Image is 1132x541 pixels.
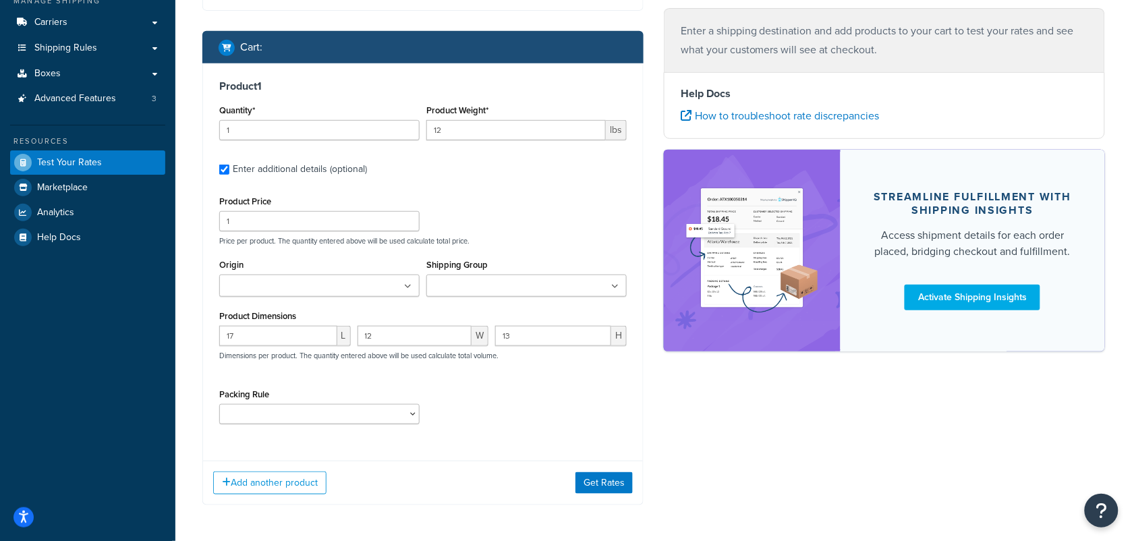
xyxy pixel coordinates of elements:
[426,260,488,270] label: Shipping Group
[219,196,271,206] label: Product Price
[240,41,262,53] h2: Cart :
[37,207,74,219] span: Analytics
[426,105,488,115] label: Product Weight*
[10,86,165,111] a: Advanced Features3
[34,42,97,54] span: Shipping Rules
[10,10,165,35] a: Carriers
[10,200,165,225] a: Analytics
[37,157,102,169] span: Test Your Rates
[34,68,61,80] span: Boxes
[10,150,165,175] a: Test Your Rates
[611,326,627,346] span: H
[34,93,116,105] span: Advanced Features
[219,311,296,321] label: Product Dimensions
[681,22,1088,59] p: Enter a shipping destination and add products to your cart to test your rates and see what your c...
[216,351,499,360] p: Dimensions per product. The quantity entered above will be used calculate total volume.
[219,165,229,175] input: Enter additional details (optional)
[426,120,606,140] input: 0.00
[606,120,627,140] span: lbs
[10,175,165,200] a: Marketplace
[37,182,88,194] span: Marketplace
[10,86,165,111] li: Advanced Features
[219,80,627,93] h3: Product 1
[10,36,165,61] a: Shipping Rules
[684,170,820,331] img: feature-image-si-e24932ea9b9fcd0ff835db86be1ff8d589347e8876e1638d903ea230a36726be.png
[10,225,165,250] a: Help Docs
[10,136,165,147] div: Resources
[216,236,630,246] p: Price per product. The quantity entered above will be used calculate total price.
[219,105,255,115] label: Quantity*
[233,160,367,179] div: Enter additional details (optional)
[873,190,1073,217] div: Streamline Fulfillment with Shipping Insights
[219,120,420,140] input: 0
[152,93,157,105] span: 3
[219,260,244,270] label: Origin
[213,472,327,494] button: Add another product
[34,17,67,28] span: Carriers
[10,61,165,86] a: Boxes
[681,86,1088,102] h4: Help Docs
[681,108,880,123] a: How to troubleshoot rate discrepancies
[337,326,351,346] span: L
[219,389,269,399] label: Packing Rule
[472,326,488,346] span: W
[905,285,1040,310] a: Activate Shipping Insights
[37,232,81,244] span: Help Docs
[1085,494,1119,528] button: Open Resource Center
[873,227,1073,260] div: Access shipment details for each order placed, bridging checkout and fulfillment.
[575,472,633,494] button: Get Rates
